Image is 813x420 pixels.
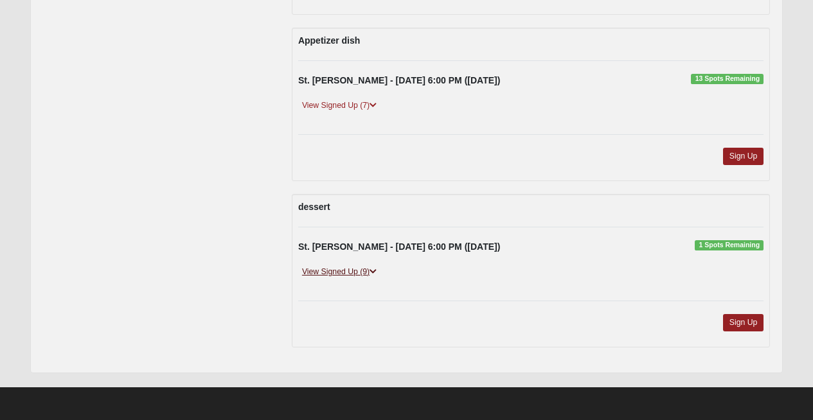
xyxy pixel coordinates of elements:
[695,240,764,250] span: 1 Spots Remaining
[298,75,500,85] strong: St. [PERSON_NAME] - [DATE] 6:00 PM ([DATE])
[298,35,360,46] strong: Appetizer dish
[723,314,764,331] a: Sign Up
[298,265,380,279] a: View Signed Up (9)
[298,202,330,212] strong: dessert
[723,148,764,165] a: Sign Up
[298,241,500,252] strong: St. [PERSON_NAME] - [DATE] 6:00 PM ([DATE])
[298,99,380,112] a: View Signed Up (7)
[691,74,764,84] span: 13 Spots Remaining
